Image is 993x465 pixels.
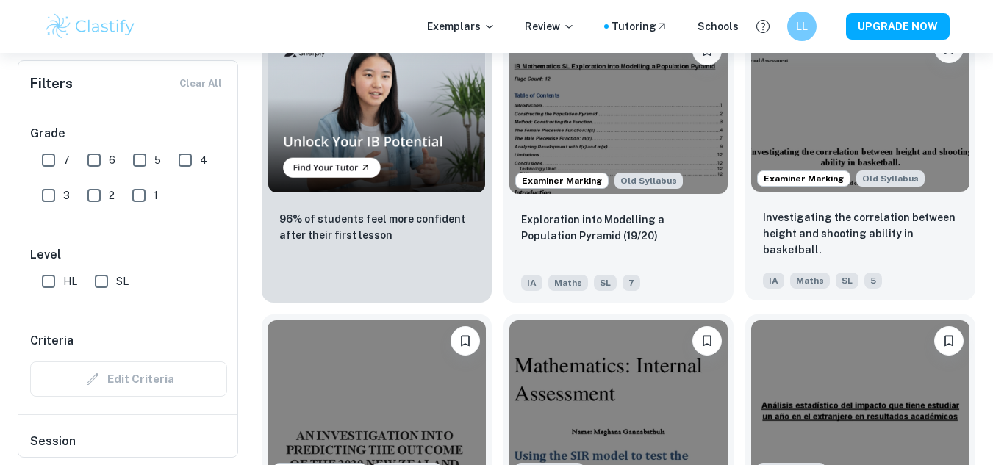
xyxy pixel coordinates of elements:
h6: Criteria [30,332,74,350]
span: Maths [548,275,588,291]
button: Bookmark [934,326,964,356]
span: 1 [154,187,158,203]
div: Although this IA is written for the old math syllabus (last exam in November 2020), the current I... [614,173,683,189]
span: 3 [63,187,70,203]
span: HL [63,273,77,289]
span: SL [594,275,617,291]
h6: Session [30,433,227,462]
button: Help and Feedback [750,14,775,39]
a: Examiner MarkingAlthough this IA is written for the old math syllabus (last exam in November 2020... [745,24,975,303]
p: Review [525,18,575,35]
span: 7 [623,275,640,291]
p: Investigating the correlation between height and shooting ability in basketball. [763,209,958,258]
span: SL [836,273,858,289]
span: SL [116,273,129,289]
div: Although this IA is written for the old math syllabus (last exam in November 2020), the current I... [856,170,925,187]
button: UPGRADE NOW [846,13,950,40]
a: Thumbnail96% of students feel more confident after their first lesson [262,24,492,303]
span: 6 [109,152,115,168]
button: Bookmark [451,326,480,356]
span: 4 [200,152,207,168]
h6: Filters [30,73,73,94]
span: Examiner Marking [758,172,850,185]
a: Examiner MarkingAlthough this IA is written for the old math syllabus (last exam in November 2020... [503,24,734,303]
p: 96% of students feel more confident after their first lesson [279,211,474,243]
a: Tutoring [612,18,668,35]
button: LL [787,12,817,41]
span: IA [763,273,784,289]
img: Clastify logo [44,12,137,41]
h6: LL [793,18,810,35]
h6: Level [30,246,227,264]
p: Exemplars [427,18,495,35]
span: Examiner Marking [516,174,608,187]
span: IA [521,275,542,291]
span: Maths [790,273,830,289]
img: Maths IA example thumbnail: Exploration into Modelling a Population [509,30,728,194]
p: Exploration into Modelling a Population Pyramid (19/20) [521,212,716,244]
a: Schools [698,18,739,35]
img: Maths IA example thumbnail: Investigating the correlation between he [751,28,969,192]
span: Old Syllabus [856,170,925,187]
img: Thumbnail [268,30,486,192]
h6: Grade [30,125,227,143]
span: 5 [864,273,882,289]
span: 7 [63,152,70,168]
span: Old Syllabus [614,173,683,189]
div: Criteria filters are unavailable when searching by topic [30,361,227,397]
button: Bookmark [692,326,722,356]
span: 5 [154,152,161,168]
span: 2 [109,187,115,203]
